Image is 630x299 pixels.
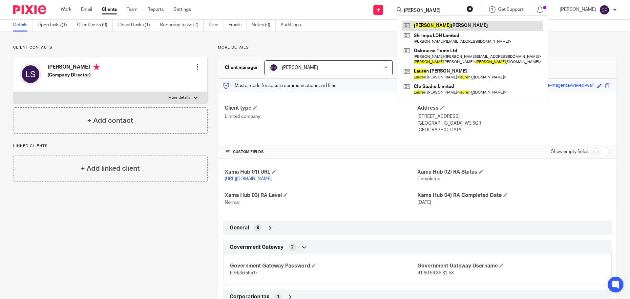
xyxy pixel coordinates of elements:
img: svg%3E [270,64,278,72]
a: Open tasks (1) [37,19,72,32]
a: Details [13,19,32,32]
p: [PERSON_NAME] [560,6,596,13]
img: svg%3E [20,64,41,85]
h4: CUSTOM FIELDS [225,149,417,155]
button: Clear [467,6,473,12]
p: More details [218,45,617,50]
span: General [230,224,249,231]
span: Normal [225,200,240,205]
label: Show empty fields [551,148,589,155]
h4: Client type [225,105,417,112]
span: h3rb3rt5ha1r [230,271,257,275]
p: [STREET_ADDRESS] [417,113,610,120]
a: Settings [174,6,191,13]
span: Government Gateway [230,244,283,251]
h4: + Add contact [87,116,133,126]
p: Linked clients [13,143,208,149]
a: Email [81,6,92,13]
div: ultimate-magenta-waved-wall [533,82,594,90]
h4: Address [417,105,610,112]
p: Client contacts [13,45,208,50]
h4: Xama Hub 02) RA Status [417,169,610,176]
p: [GEOGRAPHIC_DATA] [417,127,610,133]
span: Completed [417,177,440,181]
a: Team [127,6,137,13]
a: Audit logs [281,19,306,32]
h5: (Company Director) [48,72,100,78]
a: Notes (0) [252,19,276,32]
img: Pixie [13,5,46,14]
a: Recurring tasks (7) [160,19,204,32]
p: More details [168,95,190,100]
h4: + Add linked client [81,163,140,174]
p: Limited company [225,113,417,120]
span: [DATE] [417,200,431,205]
span: 2 [291,244,294,250]
a: Reports [147,6,164,13]
h4: Xama Hub 04) RA Completed Date [417,192,610,199]
h4: Xama Hub 01) URL [225,169,417,176]
span: Get Support [498,7,523,12]
p: Master code for secure communications and files [223,82,336,89]
span: 61 60 56 35 32 53 [417,271,454,275]
a: Work [61,6,71,13]
a: Closed tasks (1) [117,19,155,32]
h4: Government Gateway Username [417,263,605,269]
h4: Xama Hub 03) RA Level [225,192,417,199]
h3: Client manager [225,64,258,71]
span: 9 [257,224,259,231]
a: Clients [102,6,117,13]
a: Files [209,19,223,32]
h4: Government Gateway Password [230,263,417,269]
span: [PERSON_NAME] [282,65,318,70]
a: Client tasks (0) [77,19,113,32]
i: Primary [93,64,100,70]
a: [URL][DOMAIN_NAME] [225,177,272,181]
input: Search [403,8,462,14]
h4: [PERSON_NAME] [48,64,100,72]
img: svg%3E [599,5,610,15]
a: Emails [228,19,247,32]
p: [GEOGRAPHIC_DATA], W3 6GR [417,120,610,127]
